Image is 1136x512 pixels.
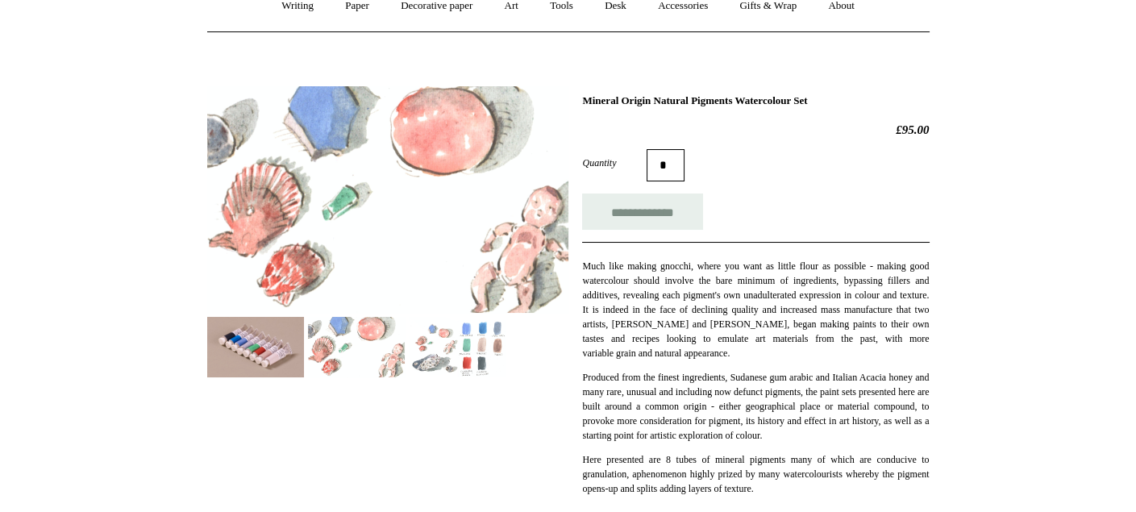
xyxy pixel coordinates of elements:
[409,317,506,377] img: Mineral Origin Natural Pigments Watercolour Set
[582,370,929,443] p: Produced from the finest ingredients, Sudanese gum arabic and Italian Acacia honey and many rare,...
[207,86,568,313] img: Mineral Origin Natural Pigments Watercolour Set
[207,317,304,377] img: Mineral Origin Natural Pigments Watercolour Set
[582,123,929,137] h2: £95.00
[308,317,405,377] img: Mineral Origin Natural Pigments Watercolour Set
[582,94,929,107] h1: Mineral Origin Natural Pigments Watercolour Set
[582,259,929,360] p: Much like making gnocchi, where you want as little flour as possible - making good watercolour sh...
[582,156,647,170] label: Quantity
